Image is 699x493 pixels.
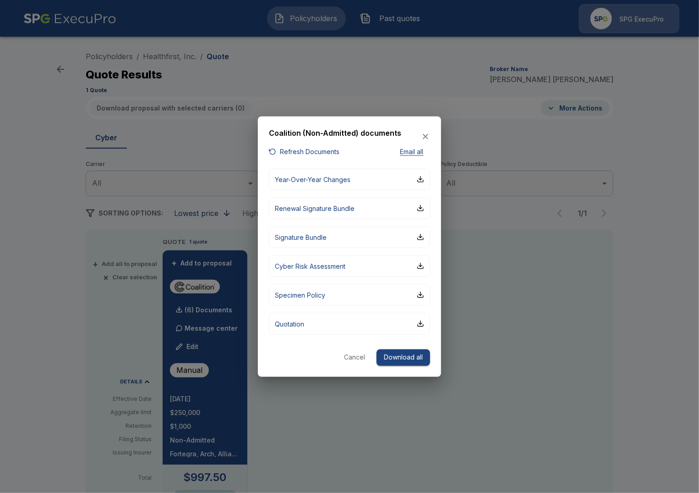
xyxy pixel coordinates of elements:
[275,261,345,271] p: Cyber Risk Assessment
[393,146,430,158] button: Email all
[269,284,430,305] button: Specimen Policy
[269,146,339,158] button: Refresh Documents
[275,319,304,328] p: Quotation
[275,232,327,242] p: Signature Bundle
[275,290,325,299] p: Specimen Policy
[275,203,355,213] p: Renewal Signature Bundle
[269,255,430,277] button: Cyber Risk Assessment
[269,168,430,190] button: Year-Over-Year Changes
[269,313,430,334] button: Quotation
[269,197,430,219] button: Renewal Signature Bundle
[275,174,350,184] p: Year-Over-Year Changes
[340,349,369,366] button: Cancel
[269,226,430,248] button: Signature Bundle
[269,127,401,139] h6: Coalition (Non-Admitted) documents
[377,349,430,366] button: Download all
